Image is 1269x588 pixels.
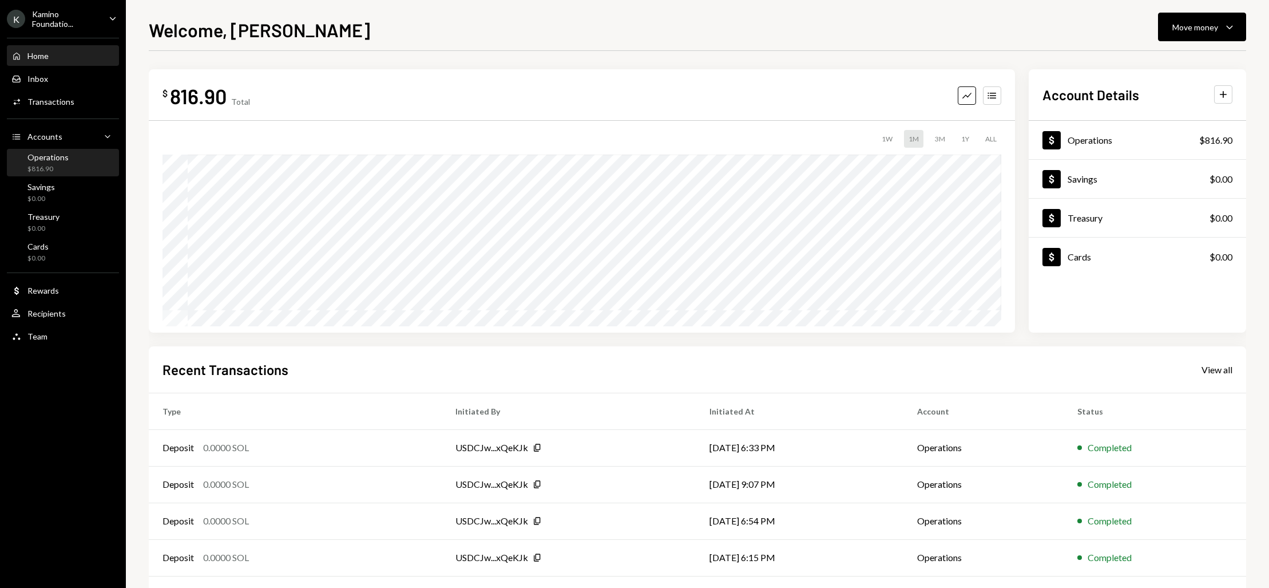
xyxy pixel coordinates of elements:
[7,149,119,176] a: Operations$816.90
[27,152,69,162] div: Operations
[1068,212,1103,223] div: Treasury
[162,477,194,491] div: Deposit
[903,429,1064,466] td: Operations
[877,130,897,148] div: 1W
[1064,393,1246,429] th: Status
[7,238,119,266] a: Cards$0.00
[455,514,528,528] div: USDCJw...xQeKJk
[1029,121,1246,159] a: Operations$816.90
[455,477,528,491] div: USDCJw...xQeKJk
[1068,173,1097,184] div: Savings
[162,441,194,455] div: Deposit
[32,9,100,29] div: Kamino Foundatio...
[27,74,48,84] div: Inbox
[27,286,59,295] div: Rewards
[7,303,119,323] a: Recipients
[149,18,370,41] h1: Welcome, [PERSON_NAME]
[1088,477,1132,491] div: Completed
[1209,250,1232,264] div: $0.00
[7,208,119,236] a: Treasury$0.00
[27,254,49,263] div: $0.00
[442,393,695,429] th: Initiated By
[957,130,974,148] div: 1Y
[1088,514,1132,528] div: Completed
[1029,160,1246,198] a: Savings$0.00
[7,91,119,112] a: Transactions
[170,83,227,109] div: 816.90
[7,179,119,206] a: Savings$0.00
[1158,13,1246,41] button: Move money
[162,88,168,99] div: $
[203,514,249,528] div: 0.0000 SOL
[7,10,25,28] div: K
[930,130,950,148] div: 3M
[455,441,528,455] div: USDCJw...xQeKJk
[1042,85,1139,104] h2: Account Details
[203,441,249,455] div: 0.0000 SOL
[696,466,903,503] td: [DATE] 9:07 PM
[231,97,250,106] div: Total
[27,194,55,204] div: $0.00
[1201,364,1232,376] div: View all
[7,45,119,66] a: Home
[27,182,55,192] div: Savings
[27,309,66,318] div: Recipients
[455,551,528,565] div: USDCJw...xQeKJk
[203,477,249,491] div: 0.0000 SOL
[7,280,119,301] a: Rewards
[1029,199,1246,237] a: Treasury$0.00
[7,126,119,147] a: Accounts
[149,393,442,429] th: Type
[1029,238,1246,276] a: Cards$0.00
[203,551,249,565] div: 0.0000 SOL
[27,212,60,222] div: Treasury
[1172,21,1218,33] div: Move money
[27,242,49,251] div: Cards
[7,68,119,89] a: Inbox
[162,514,194,528] div: Deposit
[1199,133,1232,147] div: $816.90
[903,539,1064,576] td: Operations
[1209,211,1232,225] div: $0.00
[1068,135,1112,145] div: Operations
[904,130,923,148] div: 1M
[162,551,194,565] div: Deposit
[903,503,1064,539] td: Operations
[27,132,62,141] div: Accounts
[1201,363,1232,376] a: View all
[696,539,903,576] td: [DATE] 6:15 PM
[27,97,74,106] div: Transactions
[1088,441,1132,455] div: Completed
[1209,172,1232,186] div: $0.00
[7,326,119,346] a: Team
[27,51,49,61] div: Home
[696,393,903,429] th: Initiated At
[27,164,69,174] div: $816.90
[27,332,47,341] div: Team
[27,224,60,234] div: $0.00
[981,130,1001,148] div: ALL
[162,360,288,379] h2: Recent Transactions
[1068,251,1091,262] div: Cards
[903,466,1064,503] td: Operations
[696,429,903,466] td: [DATE] 6:33 PM
[903,393,1064,429] th: Account
[696,503,903,539] td: [DATE] 6:54 PM
[1088,551,1132,565] div: Completed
